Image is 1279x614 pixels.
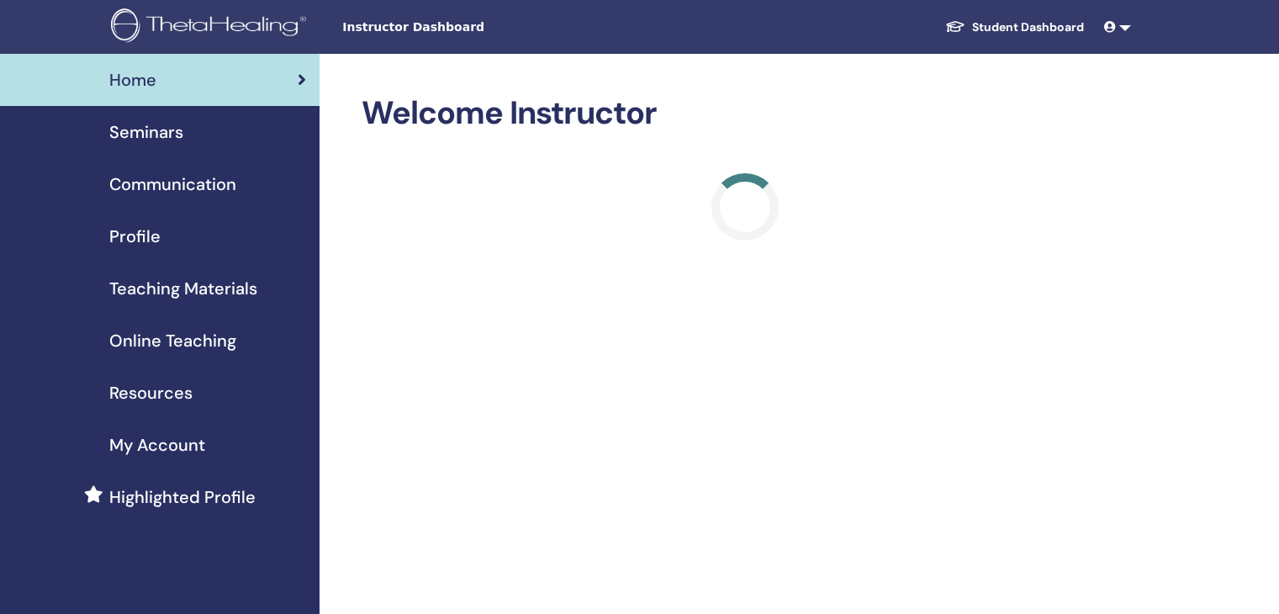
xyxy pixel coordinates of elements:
span: Teaching Materials [109,276,257,301]
span: Highlighted Profile [109,484,256,510]
span: Resources [109,380,193,405]
img: logo.png [111,8,312,46]
span: Online Teaching [109,328,236,353]
span: My Account [109,432,205,458]
span: Profile [109,224,161,249]
a: Student Dashboard [932,12,1097,43]
img: graduation-cap-white.svg [945,19,965,34]
span: Seminars [109,119,183,145]
span: Home [109,67,156,93]
span: Instructor Dashboard [342,19,595,36]
h2: Welcome Instructor [362,94,1128,133]
span: Communication [109,172,236,197]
